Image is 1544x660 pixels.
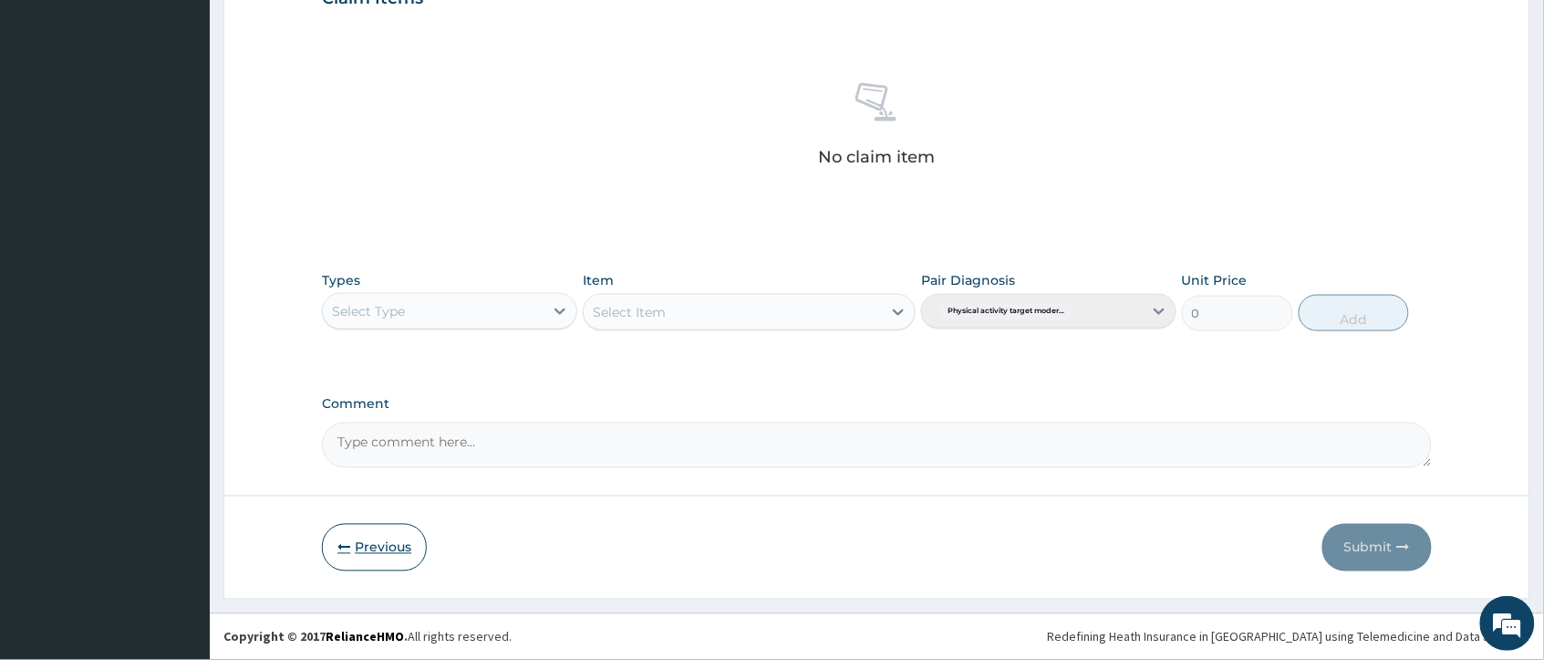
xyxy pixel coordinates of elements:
[583,271,614,289] label: Item
[326,629,404,645] a: RelianceHMO
[1048,628,1530,646] div: Redefining Heath Insurance in [GEOGRAPHIC_DATA] using Telemedicine and Data Science!
[95,102,306,126] div: Chat with us now
[9,455,347,519] textarea: Type your message and hit 'Enter'
[1299,295,1410,331] button: Add
[322,524,427,571] button: Previous
[921,271,1015,289] label: Pair Diagnosis
[34,91,74,137] img: d_794563401_company_1708531726252_794563401
[332,302,405,320] div: Select Type
[322,397,1431,413] label: Comment
[322,273,360,288] label: Types
[210,613,1544,660] footer: All rights reserved.
[106,208,252,393] span: We're online!
[819,148,936,166] p: No claim item
[299,9,343,53] div: Minimize live chat window
[1322,524,1432,571] button: Submit
[223,629,408,645] strong: Copyright © 2017 .
[1182,271,1248,289] label: Unit Price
